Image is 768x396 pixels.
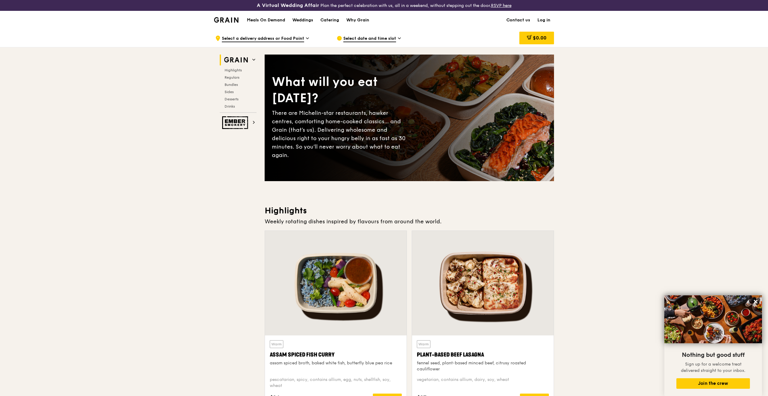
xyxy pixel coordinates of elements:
[491,3,511,8] a: RSVP here
[533,35,546,41] span: $0.00
[289,11,317,29] a: Weddings
[225,104,235,108] span: Drinks
[417,340,430,348] div: Warm
[346,11,369,29] div: Why Grain
[417,377,549,389] div: vegetarian, contains allium, dairy, soy, wheat
[676,378,750,389] button: Join the crew
[265,217,554,226] div: Weekly rotating dishes inspired by flavours from around the world.
[214,11,238,29] a: GrainGrain
[222,55,250,65] img: Grain web logo
[317,11,343,29] a: Catering
[225,68,242,72] span: Highlights
[681,362,745,373] span: Sign up for a welcome treat delivered straight to your inbox.
[214,17,238,23] img: Grain
[292,11,313,29] div: Weddings
[210,2,558,8] div: Plan the perfect celebration with us, all in a weekend, without stepping out the door.
[417,360,549,372] div: fennel seed, plant-based minced beef, citrusy roasted cauliflower
[417,350,549,359] div: Plant-Based Beef Lasagna
[270,340,283,348] div: Warm
[270,377,402,389] div: pescatarian, spicy, contains allium, egg, nuts, shellfish, soy, wheat
[272,74,409,106] div: What will you eat [DATE]?
[320,11,339,29] div: Catering
[225,97,238,101] span: Desserts
[222,36,304,42] span: Select a delivery address or Food Point
[270,360,402,366] div: assam spiced broth, baked white fish, butterfly blue pea rice
[225,75,239,80] span: Regulars
[247,17,285,23] h1: Meals On Demand
[225,90,234,94] span: Sides
[534,11,554,29] a: Log in
[257,2,319,8] h3: A Virtual Wedding Affair
[682,351,744,359] span: Nothing but good stuff
[664,295,762,343] img: DSC07876-Edit02-Large.jpeg
[225,83,238,87] span: Bundles
[503,11,534,29] a: Contact us
[751,297,760,306] button: Close
[265,205,554,216] h3: Highlights
[343,11,373,29] a: Why Grain
[222,116,250,129] img: Ember Smokery web logo
[272,109,409,159] div: There are Michelin-star restaurants, hawker centres, comforting home-cooked classics… and Grain (...
[270,350,402,359] div: Assam Spiced Fish Curry
[343,36,396,42] span: Select date and time slot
